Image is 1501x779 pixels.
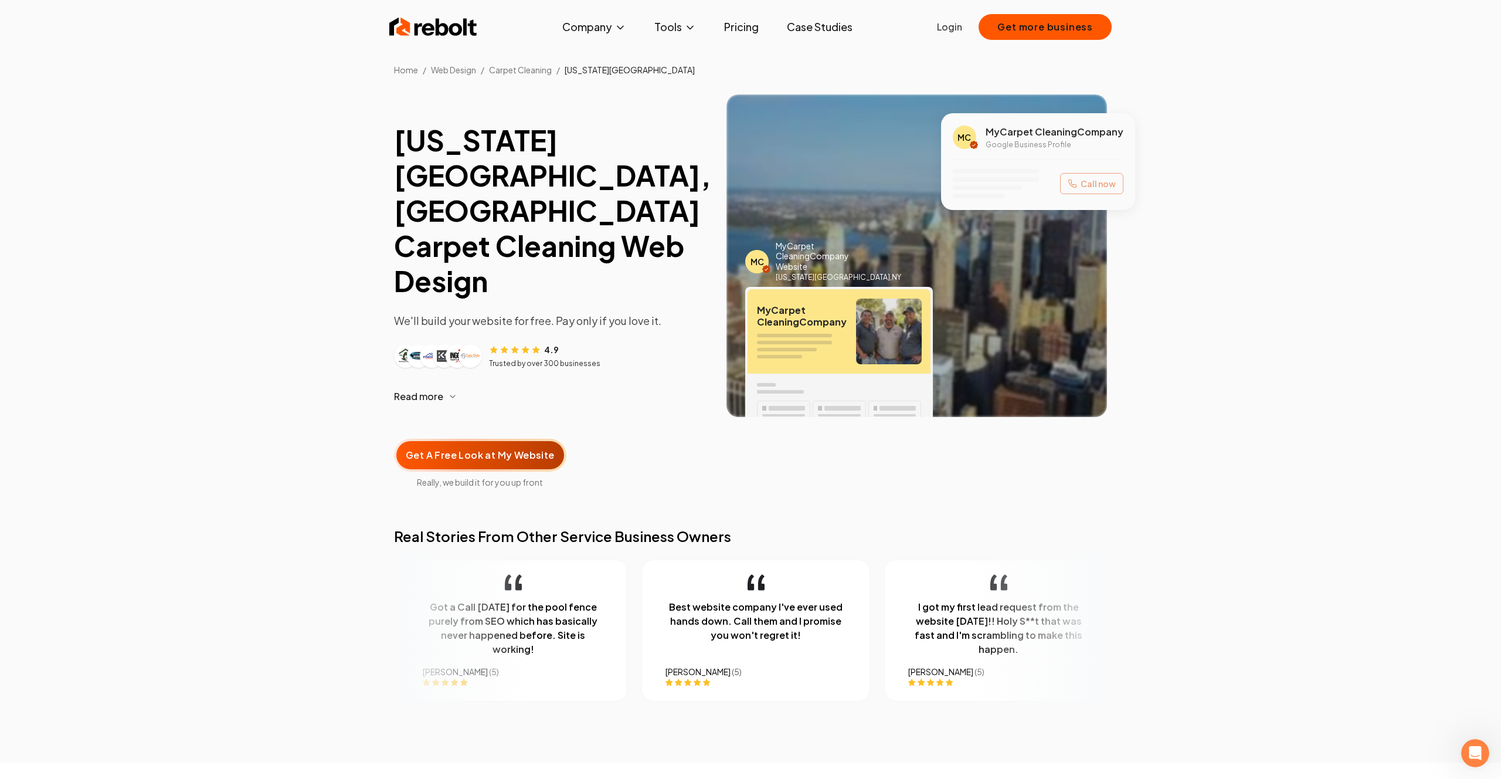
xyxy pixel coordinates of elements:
[431,65,476,75] span: Web Design
[979,14,1112,40] button: Get more business
[394,123,708,299] h1: [US_STATE][GEOGRAPHIC_DATA], [GEOGRAPHIC_DATA] Carpet Cleaning Web Design
[406,448,555,462] span: Get A Free Look at My Website
[986,140,1123,150] p: Google Business Profile
[375,64,1126,76] nav: Breadcrumb
[394,313,708,329] p: We'll build your website for free. Pay only if you love it.
[776,273,933,282] p: [US_STATE][GEOGRAPHIC_DATA] , NY
[544,344,559,355] span: 4.9
[908,600,1089,656] p: I got my first lead request from the website [DATE]!! Holy S**t that was fast and I'm scrambling ...
[908,666,1089,678] div: [PERSON_NAME]
[423,64,426,76] li: /
[435,347,454,365] img: Customer logo 4
[957,131,971,143] span: MC
[715,15,768,39] a: Pricing
[423,666,603,678] div: [PERSON_NAME]
[553,15,636,39] button: Company
[394,343,708,368] article: Customer reviews
[394,439,566,472] button: Get A Free Look at My Website
[565,64,695,76] li: [US_STATE][GEOGRAPHIC_DATA]
[394,344,482,368] div: Customer logos
[726,94,1107,417] img: Image of New York City, NY
[665,600,846,642] p: Best website company I've ever used hands down. Call them and I promise you won't regret it!
[750,256,764,267] span: MC
[645,15,705,39] button: Tools
[777,15,862,39] a: Case Studies
[461,347,480,365] img: Customer logo 6
[748,574,765,591] img: quotation-mark
[757,304,847,328] span: My Carpet Cleaning Company
[394,476,566,488] span: Really, we build it for you up front
[908,678,1089,687] div: Rating: 5 out of 5 stars
[423,600,603,656] p: Got a Call [DATE] for the pool fence purely from SEO which has basically never happened before. S...
[974,666,984,677] span: ( 5 )
[396,347,415,365] img: Customer logo 1
[1461,739,1489,767] iframe: Intercom live chat
[732,666,742,677] span: ( 5 )
[422,347,441,365] img: Customer logo 3
[990,574,1007,591] img: quotation-mark
[776,241,870,272] span: My Carpet Cleaning Company Website
[489,666,499,677] span: ( 5 )
[394,527,1107,546] h2: Real Stories From Other Service Business Owners
[665,666,846,678] div: [PERSON_NAME]
[394,389,443,404] span: Read more
[556,64,560,76] li: /
[409,347,428,365] img: Customer logo 2
[489,359,600,368] p: Trusted by over 300 businesses
[423,678,603,687] div: Rating: 5 out of 5 stars
[481,64,484,76] li: /
[394,382,708,411] button: Read more
[856,299,922,364] img: Carpet Cleaning team
[937,20,962,34] a: Login
[986,125,1123,139] span: My Carpet Cleaning Company
[505,574,522,591] img: quotation-mark
[389,15,477,39] img: Rebolt Logo
[489,343,559,355] div: Rating: 4.9 out of 5 stars
[394,65,418,75] a: Home
[394,420,566,488] a: Get A Free Look at My WebsiteReally, we build it for you up front
[448,347,467,365] img: Customer logo 5
[489,65,552,75] a: Carpet Cleaning
[665,678,846,687] div: Rating: 5 out of 5 stars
